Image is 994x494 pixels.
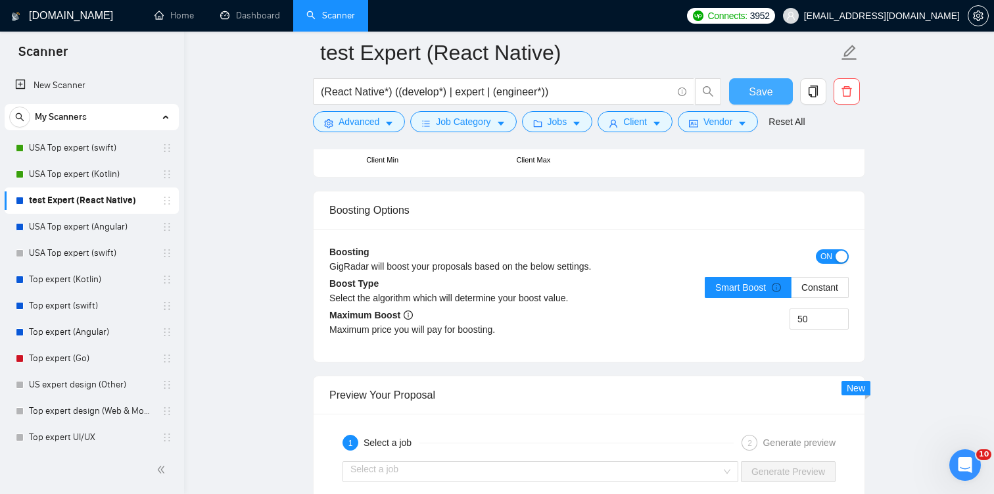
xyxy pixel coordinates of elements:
div: Select a job [364,435,419,451]
span: New [847,383,865,393]
a: Top expert (Go) [29,345,154,372]
button: userClientcaret-down [598,111,673,132]
button: Generate Preview [741,461,836,482]
b: Boosting [329,247,369,257]
a: test Expert (React Native) [29,187,154,214]
span: idcard [689,118,698,128]
span: holder [162,274,172,285]
li: New Scanner [5,72,179,99]
span: Save [749,84,772,100]
span: copy [801,86,826,97]
a: searchScanner [306,10,355,21]
a: USA Top expert (swift) [29,135,154,161]
span: holder [162,248,172,259]
div: Maximum price you will pay for boosting. [329,322,589,337]
img: logo [11,6,20,27]
a: New Scanner [15,72,168,99]
span: Scanner [8,42,78,70]
input: Search Freelance Jobs... [321,84,672,100]
a: USA Top expert (swift) [29,240,154,266]
span: Constant [801,282,838,293]
a: Reset All [769,114,805,129]
span: holder [162,380,172,390]
span: info-circle [404,310,413,320]
button: search [695,78,721,105]
span: caret-down [738,118,747,128]
span: Job Category [436,114,490,129]
span: Advanced [339,114,379,129]
button: settingAdvancedcaret-down [313,111,405,132]
span: user [609,118,618,128]
span: caret-down [385,118,394,128]
span: ON [820,249,832,264]
a: homeHome [154,10,194,21]
a: USA Top expert (Angular) [29,214,154,240]
span: holder [162,169,172,180]
span: 3952 [750,9,770,23]
iframe: Intercom live chat [949,449,981,481]
span: 10 [976,449,991,460]
a: USA Top expert (Kotlin) [29,161,154,187]
span: Client [623,114,647,129]
span: My Scanners [35,104,87,130]
div: Select the algorithm which will determine your boost value. [329,291,589,305]
span: setting [968,11,988,21]
span: holder [162,222,172,232]
button: setting [968,5,989,26]
a: Top expert UI/UX [29,424,154,451]
span: holder [162,195,172,206]
button: idcardVendorcaret-down [678,111,758,132]
a: Top expert (Kotlin) [29,266,154,293]
span: holder [162,432,172,443]
span: search [696,86,721,97]
div: Boosting Options [329,191,849,229]
span: holder [162,143,172,153]
span: 2 [747,439,752,448]
button: delete [834,78,860,105]
div: GigRadar will boost your proposals based on the below settings. [329,259,719,274]
a: US expert design (Other) [29,372,154,398]
button: copy [800,78,826,105]
span: bars [421,118,431,128]
a: Top expert (Angular) [29,319,154,345]
span: info-circle [678,87,686,96]
span: holder [162,353,172,364]
span: holder [162,406,172,416]
span: caret-down [496,118,506,128]
span: Jobs [548,114,567,129]
div: Generate preview [763,435,836,451]
div: Client Max [516,155,550,166]
span: 1 [348,439,353,448]
a: Top expert (swift) [29,293,154,319]
span: edit [841,44,858,61]
span: Vendor [703,114,732,129]
span: setting [324,118,333,128]
button: search [9,107,30,128]
span: Smart Boost [715,282,781,293]
div: Preview Your Proposal [329,376,849,414]
b: Maximum Boost [329,310,413,320]
button: Save [729,78,793,105]
a: setting [968,11,989,21]
span: folder [533,118,542,128]
input: Scanner name... [320,36,838,69]
span: holder [162,301,172,311]
b: Boost Type [329,278,379,289]
span: caret-down [652,118,661,128]
span: search [10,112,30,122]
span: info-circle [772,283,781,292]
span: caret-down [572,118,581,128]
span: Connects: [707,9,747,23]
span: user [786,11,795,20]
a: dashboardDashboard [220,10,280,21]
span: delete [834,86,859,97]
span: holder [162,327,172,337]
img: upwork-logo.png [693,11,703,21]
button: folderJobscaret-down [522,111,593,132]
span: double-left [156,463,170,476]
a: Top expert design (Web & Mobile) 0% answers [DATE] [29,398,154,424]
div: Client Min [366,155,398,166]
button: barsJob Categorycaret-down [410,111,516,132]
